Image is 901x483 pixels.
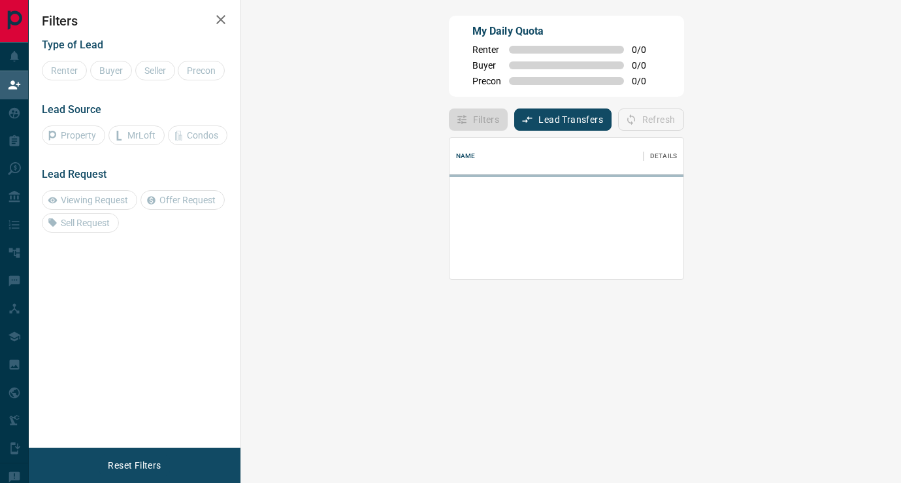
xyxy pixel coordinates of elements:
button: Lead Transfers [514,108,612,131]
span: Type of Lead [42,39,103,51]
span: Precon [472,76,501,86]
div: Name [450,138,644,175]
p: My Daily Quota [472,24,661,39]
span: Lead Request [42,168,106,180]
div: Name [456,138,476,175]
h2: Filters [42,13,227,29]
div: Details [650,138,677,175]
button: Reset Filters [99,454,169,476]
span: 0 / 0 [632,76,661,86]
span: 0 / 0 [632,60,661,71]
span: 0 / 0 [632,44,661,55]
span: Buyer [472,60,501,71]
span: Renter [472,44,501,55]
span: Lead Source [42,103,101,116]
